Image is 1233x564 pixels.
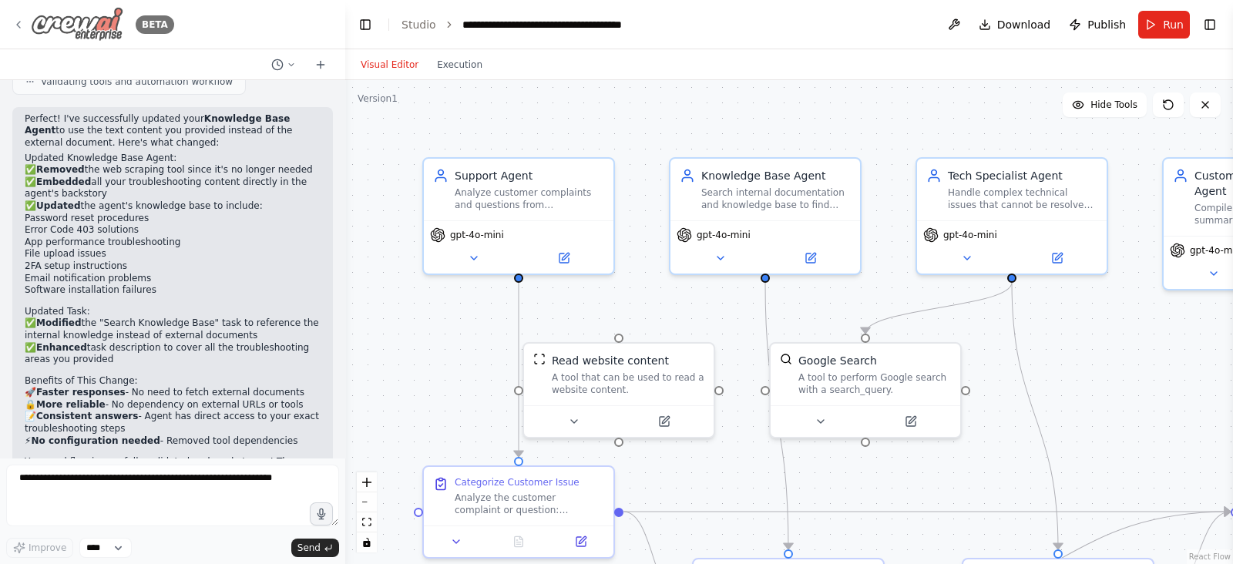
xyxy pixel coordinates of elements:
[25,342,321,366] li: ✅ task description to cover all the troubleshooting areas you provided
[533,353,546,365] img: ScrapeWebsiteTool
[554,532,607,551] button: Open in side panel
[455,492,604,516] div: Analyze the customer complaint or question: {customer_input} and determine whether it is a hardwa...
[31,7,123,42] img: Logo
[265,55,302,74] button: Switch to previous chat
[354,14,376,35] button: Hide left sidebar
[701,186,851,211] div: Search internal documentation and knowledge base to find relevant solutions and troubleshooting s...
[401,17,636,32] nav: breadcrumb
[1189,552,1231,561] a: React Flow attribution
[455,476,580,488] div: Categorize Customer Issue
[25,284,321,297] li: Software installation failures
[25,399,321,411] li: 🔒 - No dependency on external URLs or tools
[973,11,1057,39] button: Download
[25,164,321,176] li: ✅ the web scraping tool since it's no longer needed
[450,229,504,241] span: gpt-4o-mini
[310,502,333,525] button: Click to speak your automation idea
[623,504,1230,519] g: Edge from 05fabf38-7008-4768-b17d-be64702e3523 to 7830caa2-ea64-472b-8cc5-88d29bd01cc9
[25,237,321,249] li: App performance troubleshooting
[780,353,792,365] img: SerplyWebSearchTool
[36,411,138,421] strong: Consistent answers
[25,306,321,318] h2: Updated Task:
[697,229,751,241] span: gpt-4o-mini
[1013,249,1100,267] button: Open in side panel
[25,176,321,200] li: ✅ all your troubleshooting content directly in the agent's backstory
[357,532,377,552] button: toggle interactivity
[36,317,82,328] strong: Modified
[428,55,492,74] button: Execution
[25,435,321,448] li: ⚡ - Removed tool dependencies
[308,55,333,74] button: Start a new chat
[422,157,615,275] div: Support AgentAnalyze customer complaints and questions from {customer_input} to determine if they...
[25,153,321,165] h2: Updated Knowledge Base Agent:
[351,55,428,74] button: Visual Editor
[36,200,81,211] strong: Updated
[25,224,321,237] li: Error Code 403 solutions
[25,248,321,260] li: File upload issues
[767,249,854,267] button: Open in side panel
[41,76,233,88] span: Validating tools and automation workflow
[522,342,715,438] div: ScrapeWebsiteToolRead website contentA tool that can be used to read a website content.
[36,176,91,187] strong: Embedded
[486,532,552,551] button: No output available
[25,260,321,273] li: 2FA setup instructions
[948,186,1097,211] div: Handle complex technical issues that cannot be resolved through standard knowledge base searches ...
[1090,99,1137,111] span: Hide Tools
[25,456,321,504] p: Your workflow is now fully validated and ready to run! The Knowledge Base Agent will now use your...
[867,412,954,431] button: Open in side panel
[1163,17,1184,32] span: Run
[357,512,377,532] button: fit view
[769,342,962,438] div: SerplyWebSearchToolGoogle SearchA tool to perform Google search with a search_query.
[701,168,851,183] div: Knowledge Base Agent
[357,472,377,552] div: React Flow controls
[511,282,526,456] g: Edge from 11558f76-1a4b-4efc-b7fa-df55ebfbd519 to 05fabf38-7008-4768-b17d-be64702e3523
[916,157,1108,275] div: Tech Specialist AgentHandle complex technical issues that cannot be resolved through standard kno...
[1063,11,1132,39] button: Publish
[357,492,377,512] button: zoom out
[1087,17,1126,32] span: Publish
[520,249,607,267] button: Open in side panel
[25,113,321,149] p: Perfect! I've successfully updated your to use the text content you provided instead of the exter...
[31,435,160,446] strong: No configuration needed
[25,375,321,388] h2: Benefits of This Change:
[1138,11,1190,39] button: Run
[136,15,174,34] div: BETA
[25,200,321,297] li: ✅ the agent's knowledge base to include:
[25,113,290,136] strong: Knowledge Base Agent
[758,282,796,549] g: Edge from 71c1df2d-16a3-416d-b48c-53a7a2d9c907 to 2a8c01bf-605a-444b-a1bd-dbcab85a9459
[25,387,321,399] li: 🚀 - No need to fetch external documents
[297,542,321,554] span: Send
[6,538,73,558] button: Improve
[358,92,398,105] div: Version 1
[25,411,321,435] li: 📝 - Agent has direct access to your exact troubleshooting steps
[291,539,339,557] button: Send
[357,472,377,492] button: zoom in
[552,353,669,368] div: Read website content
[997,17,1051,32] span: Download
[798,353,877,368] div: Google Search
[36,342,87,353] strong: Enhanced
[36,164,85,175] strong: Removed
[552,371,704,396] div: A tool that can be used to read a website content.
[455,168,604,183] div: Support Agent
[455,186,604,211] div: Analyze customer complaints and questions from {customer_input} to determine if they are hardware...
[25,213,321,225] li: Password reset procedures
[620,412,707,431] button: Open in side panel
[1004,282,1066,549] g: Edge from 1d28b446-0b33-4e38-b9d8-55ee6c1117e8 to 8f422297-ea69-4c70-ac2c-291be9bb6c0d
[36,399,106,410] strong: More reliable
[1063,92,1147,117] button: Hide Tools
[25,317,321,341] li: ✅ the "Search Knowledge Base" task to reference the internal knowledge instead of external documents
[669,157,862,275] div: Knowledge Base AgentSearch internal documentation and knowledge base to find relevant solutions a...
[36,387,126,398] strong: Faster responses
[948,168,1097,183] div: Tech Specialist Agent
[1199,14,1221,35] button: Show right sidebar
[25,273,321,285] li: Email notification problems
[943,229,997,241] span: gpt-4o-mini
[29,542,66,554] span: Improve
[422,465,615,559] div: Categorize Customer IssueAnalyze the customer complaint or question: {customer_input} and determi...
[798,371,951,396] div: A tool to perform Google search with a search_query.
[401,18,436,31] a: Studio
[858,282,1020,333] g: Edge from 1d28b446-0b33-4e38-b9d8-55ee6c1117e8 to 88bdf6c5-25ff-4a93-a30e-e167caa1bf65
